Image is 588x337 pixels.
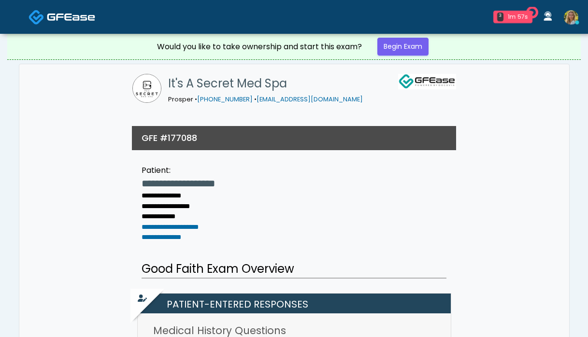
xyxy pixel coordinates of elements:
[132,74,161,103] img: It's A Secret Med Spa
[488,7,538,27] a: 3 1m 57s
[168,74,363,93] h1: It's A Secret Med Spa
[29,1,95,32] a: Docovia
[195,95,197,103] span: •
[254,95,257,103] span: •
[142,132,197,144] h3: GFE #177088
[398,74,456,89] img: GFEase Logo
[564,10,578,25] img: Kacey Cornell
[29,9,44,25] img: Docovia
[377,38,429,56] a: Begin Exam
[197,95,253,103] a: [PHONE_NUMBER]
[142,165,215,176] div: Patient:
[507,13,529,21] div: 1m 57s
[143,294,451,313] h2: Patient-entered Responses
[142,260,446,279] h2: Good Faith Exam Overview
[168,95,363,103] small: Prosper
[257,95,363,103] a: [EMAIL_ADDRESS][DOMAIN_NAME]
[47,12,95,22] img: Docovia
[497,13,503,21] div: 3
[157,41,362,53] div: Would you like to take ownership and start this exam?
